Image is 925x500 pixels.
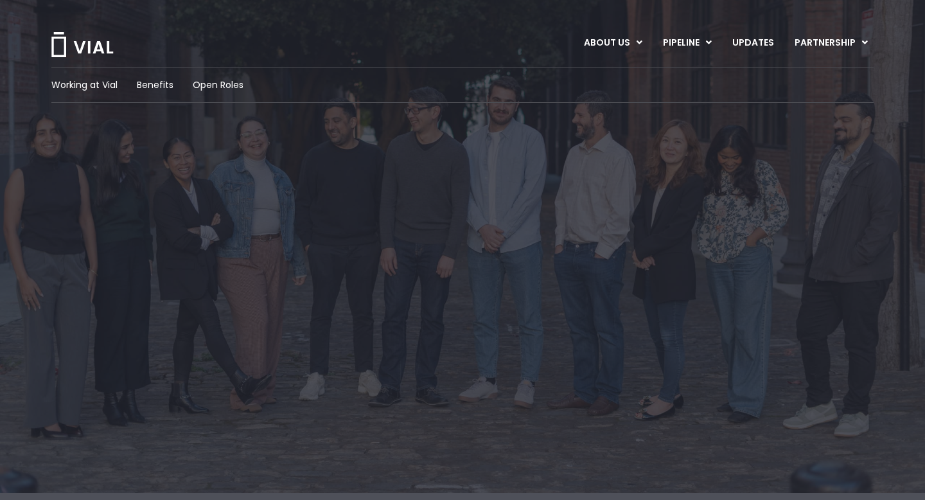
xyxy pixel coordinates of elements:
[722,32,784,54] a: UPDATES
[784,32,878,54] a: PARTNERSHIPMenu Toggle
[574,32,652,54] a: ABOUT USMenu Toggle
[193,78,243,92] a: Open Roles
[50,32,114,57] img: Vial Logo
[653,32,721,54] a: PIPELINEMenu Toggle
[137,78,173,92] a: Benefits
[51,78,118,92] a: Working at Vial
